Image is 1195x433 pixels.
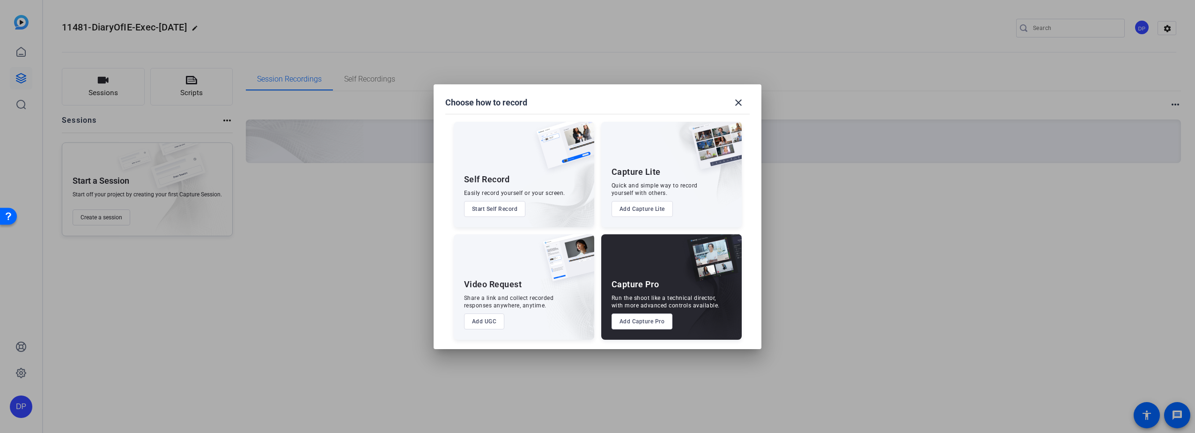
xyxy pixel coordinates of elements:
div: Capture Pro [612,279,659,290]
img: embarkstudio-ugc-content.png [540,263,594,340]
div: Easily record yourself or your screen. [464,189,565,197]
h1: Choose how to record [445,97,527,108]
img: ugc-content.png [536,234,594,291]
div: Video Request [464,279,522,290]
button: Add Capture Pro [612,314,673,329]
img: embarkstudio-capture-pro.png [672,246,742,340]
div: Self Record [464,174,510,185]
div: Quick and simple way to record yourself with others. [612,182,698,197]
mat-icon: close [733,97,744,108]
button: Add Capture Lite [612,201,673,217]
img: embarkstudio-capture-lite.png [658,122,742,216]
img: capture-lite.png [684,122,742,179]
button: Start Self Record [464,201,526,217]
div: Run the shoot like a technical director, with more advanced controls available. [612,294,720,309]
div: Capture Lite [612,166,661,178]
img: self-record.png [530,122,594,178]
img: embarkstudio-self-record.png [513,142,594,227]
div: Share a link and collect recorded responses anywhere, anytime. [464,294,554,309]
img: capture-pro.png [680,234,742,291]
button: Add UGC [464,314,505,329]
